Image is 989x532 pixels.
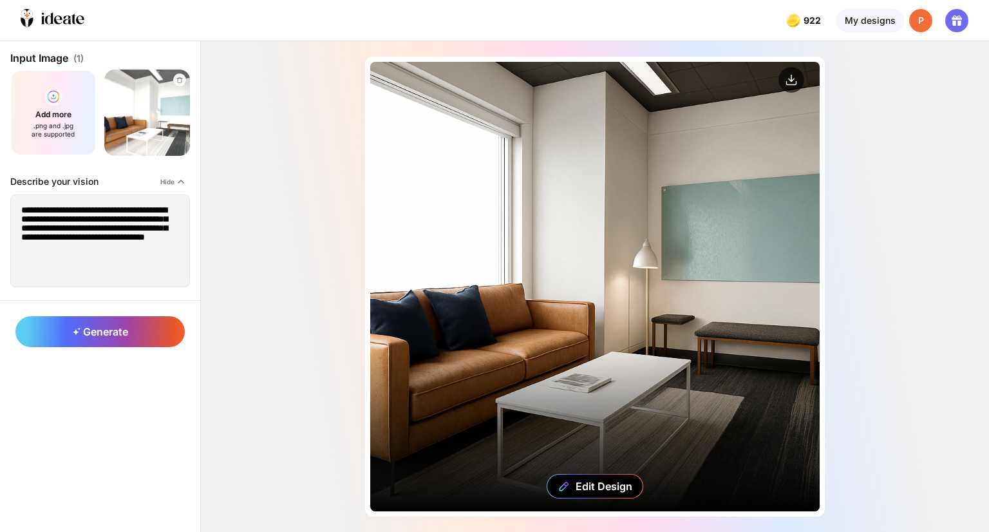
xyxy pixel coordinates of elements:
[804,15,824,26] span: 922
[576,480,632,493] div: Edit Design
[160,178,174,185] span: Hide
[836,9,904,32] div: My designs
[73,325,128,338] span: Generate
[73,53,84,64] span: (1)
[10,176,99,187] div: Describe your vision
[10,52,190,64] div: Input Image
[909,9,932,32] div: P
